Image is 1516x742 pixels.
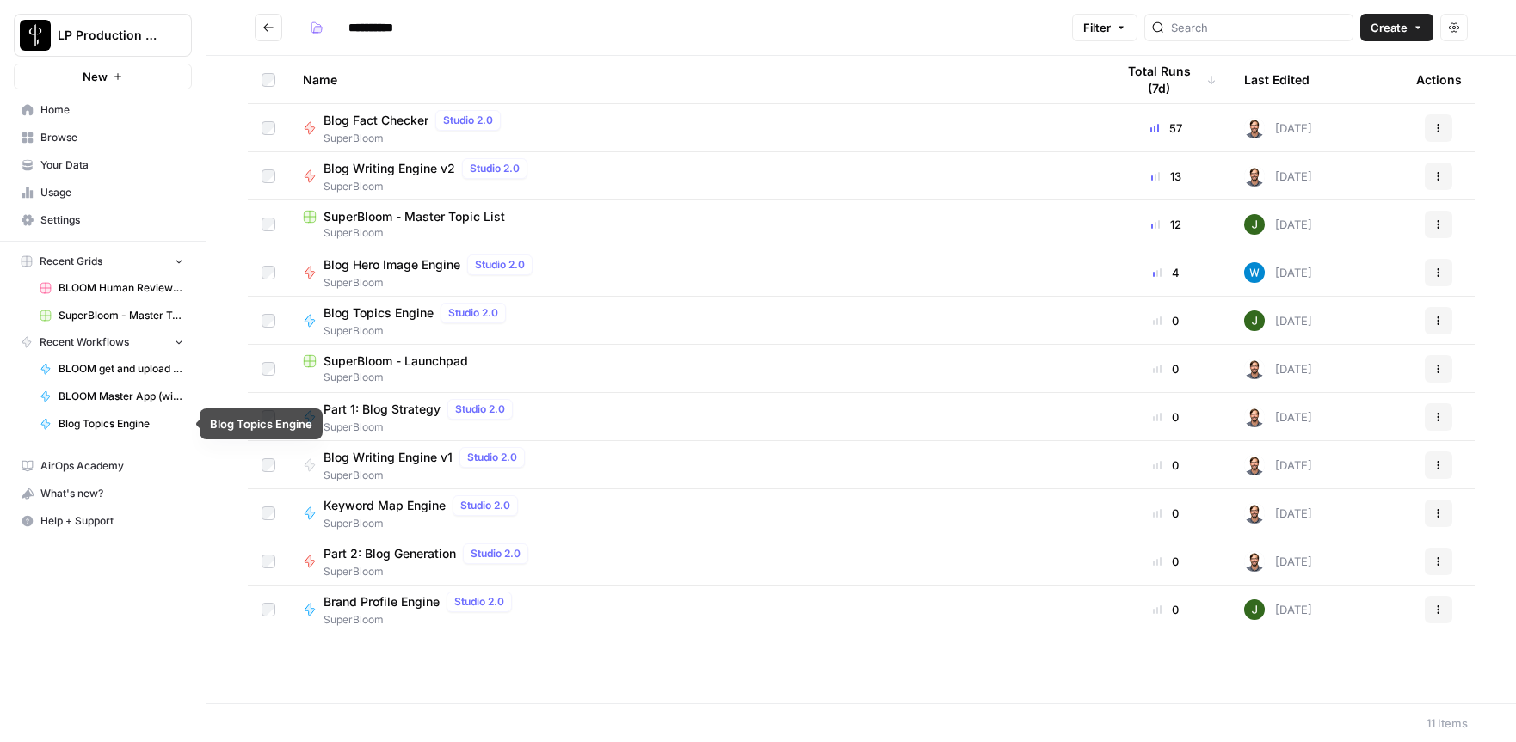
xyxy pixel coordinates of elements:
[324,516,525,531] span: SuperBloom
[1244,214,1265,235] img: 5v0yozua856dyxnw4lpcp45mgmzh
[1244,262,1265,283] img: e6dqg6lbdbpjqp1a7mpgiwrn07v8
[1244,407,1312,427] div: [DATE]
[40,458,184,474] span: AirOps Academy
[1244,551,1265,572] img: fdbthlkohqvq3b2ybzi3drh0kqcb
[14,329,192,355] button: Recent Workflows
[303,303,1088,339] a: Blog Topics EngineStudio 2.0SuperBloom
[454,594,504,610] span: Studio 2.0
[40,157,184,173] span: Your Data
[1360,14,1433,41] button: Create
[59,361,184,377] span: BLOOM get and upload media
[324,112,428,129] span: Blog Fact Checker
[470,161,520,176] span: Studio 2.0
[324,208,505,225] span: SuperBloom - Master Topic List
[1115,408,1217,426] div: 0
[448,305,498,321] span: Studio 2.0
[40,185,184,200] span: Usage
[1115,120,1217,137] div: 57
[303,56,1088,103] div: Name
[324,131,508,146] span: SuperBloom
[303,495,1088,531] a: Keyword Map EngineStudio 2.0SuperBloom
[59,416,184,432] span: Blog Topics Engine
[14,248,192,274] button: Recent Grids
[303,225,1088,241] span: SuperBloom
[467,450,517,465] span: Studio 2.0
[32,355,192,383] a: BLOOM get and upload media
[14,151,192,179] a: Your Data
[303,110,1088,146] a: Blog Fact CheckerStudio 2.0SuperBloom
[303,208,1088,241] a: SuperBloom - Master Topic ListSuperBloom
[1244,166,1312,187] div: [DATE]
[32,383,192,410] a: BLOOM Master App (with human review)
[324,160,455,177] span: Blog Writing Engine v2
[1244,455,1312,475] div: [DATE]
[40,212,184,228] span: Settings
[324,545,456,562] span: Part 2: Blog Generation
[1244,551,1312,572] div: [DATE]
[32,274,192,302] a: BLOOM Human Review (ver2)
[1115,264,1217,281] div: 4
[471,546,521,561] span: Studio 2.0
[1115,505,1217,522] div: 0
[324,468,532,483] span: SuperBloom
[324,323,513,339] span: SuperBloom
[324,401,441,418] span: Part 1: Blog Strategy
[1115,168,1217,185] div: 13
[455,402,505,417] span: Studio 2.0
[20,20,51,51] img: LP Production Workloads Logo
[1244,599,1312,620] div: [DATE]
[58,27,162,44] span: LP Production Workloads
[475,257,525,273] span: Studio 2.0
[15,481,191,506] div: What's new?
[324,256,460,273] span: Blog Hero Image Engine
[40,130,184,145] span: Browse
[1083,19,1111,36] span: Filter
[324,593,440,610] span: Brand Profile Engine
[324,179,534,194] span: SuperBloom
[303,447,1088,483] a: Blog Writing Engine v1Studio 2.0SuperBloom
[1244,118,1312,138] div: [DATE]
[1171,19,1346,36] input: Search
[1244,118,1265,138] img: fdbthlkohqvq3b2ybzi3drh0kqcb
[40,513,184,529] span: Help + Support
[14,179,192,206] a: Usage
[1072,14,1137,41] button: Filter
[14,124,192,151] a: Browse
[1244,310,1312,331] div: [DATE]
[324,420,520,435] span: SuperBloom
[32,302,192,329] a: SuperBloom - Master Topic List
[1244,455,1265,475] img: fdbthlkohqvq3b2ybzi3drh0kqcb
[14,206,192,234] a: Settings
[32,410,192,438] a: Blog Topics Engine
[324,564,535,579] span: SuperBloom
[303,370,1088,385] span: SuperBloom
[14,64,192,89] button: New
[14,507,192,535] button: Help + Support
[1115,56,1217,103] div: Total Runs (7d)
[460,498,510,513] span: Studio 2.0
[59,389,184,404] span: BLOOM Master App (with human review)
[1244,407,1265,427] img: fdbthlkohqvq3b2ybzi3drh0kqcb
[1115,216,1217,233] div: 12
[324,304,434,322] span: Blog Topics Engine
[40,334,129,350] span: Recent Workflows
[1427,714,1468,732] div: 11 Items
[324,612,519,628] span: SuperBloom
[1244,503,1265,524] img: fdbthlkohqvq3b2ybzi3drh0kqcb
[1244,599,1265,620] img: olqs3go1b4m73rizhvw5914cwa42
[324,275,539,291] span: SuperBloom
[324,449,453,466] span: Blog Writing Engine v1
[303,353,1088,385] a: SuperBloom - LaunchpadSuperBloom
[1244,262,1312,283] div: [DATE]
[1244,166,1265,187] img: fdbthlkohqvq3b2ybzi3drh0kqcb
[1244,214,1312,235] div: [DATE]
[1115,553,1217,570] div: 0
[14,96,192,124] a: Home
[1115,360,1217,377] div: 0
[59,280,184,296] span: BLOOM Human Review (ver2)
[303,592,1088,628] a: Brand Profile EngineStudio 2.0SuperBloom
[1115,457,1217,474] div: 0
[324,497,446,514] span: Keyword Map Engine
[1371,19,1408,36] span: Create
[1244,56,1310,103] div: Last Edited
